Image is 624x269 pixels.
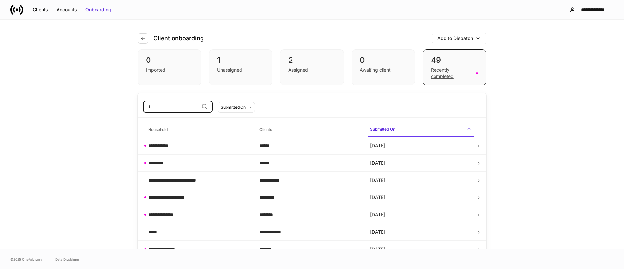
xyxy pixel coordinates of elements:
h6: Household [148,127,168,133]
a: Data Disclaimer [55,257,79,262]
h6: Clients [259,127,272,133]
td: [DATE] [365,137,476,155]
h6: Submitted On [370,126,395,132]
button: Accounts [52,5,81,15]
div: 0 [146,55,193,65]
button: Submitted On [218,102,255,113]
button: Clients [29,5,52,15]
div: Onboarding [85,7,111,13]
div: Unassigned [217,67,242,73]
td: [DATE] [365,189,476,206]
div: 49Recently completed [423,49,486,85]
span: Clients [257,123,363,137]
span: Household [146,123,252,137]
div: Submitted On [221,104,246,110]
td: [DATE] [365,155,476,172]
button: Add to Dispatch [432,33,486,44]
div: Assigned [288,67,308,73]
h4: Client onboarding [153,34,204,42]
div: Imported [146,67,165,73]
div: 2 [288,55,335,65]
div: Accounts [57,7,77,13]
div: 2Assigned [280,49,344,85]
div: 0Awaiting client [352,49,415,85]
td: [DATE] [365,206,476,223]
td: [DATE] [365,223,476,241]
td: [DATE] [365,172,476,189]
td: [DATE] [365,241,476,258]
span: © 2025 OneAdvisory [10,257,42,262]
div: Clients [33,7,48,13]
div: 0 [360,55,407,65]
div: Recently completed [431,67,472,80]
button: Onboarding [81,5,115,15]
div: Awaiting client [360,67,391,73]
div: 1Unassigned [209,49,272,85]
div: Add to Dispatch [437,35,473,42]
div: 0Imported [138,49,201,85]
div: 1 [217,55,264,65]
div: 49 [431,55,478,65]
span: Submitted On [368,123,474,137]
